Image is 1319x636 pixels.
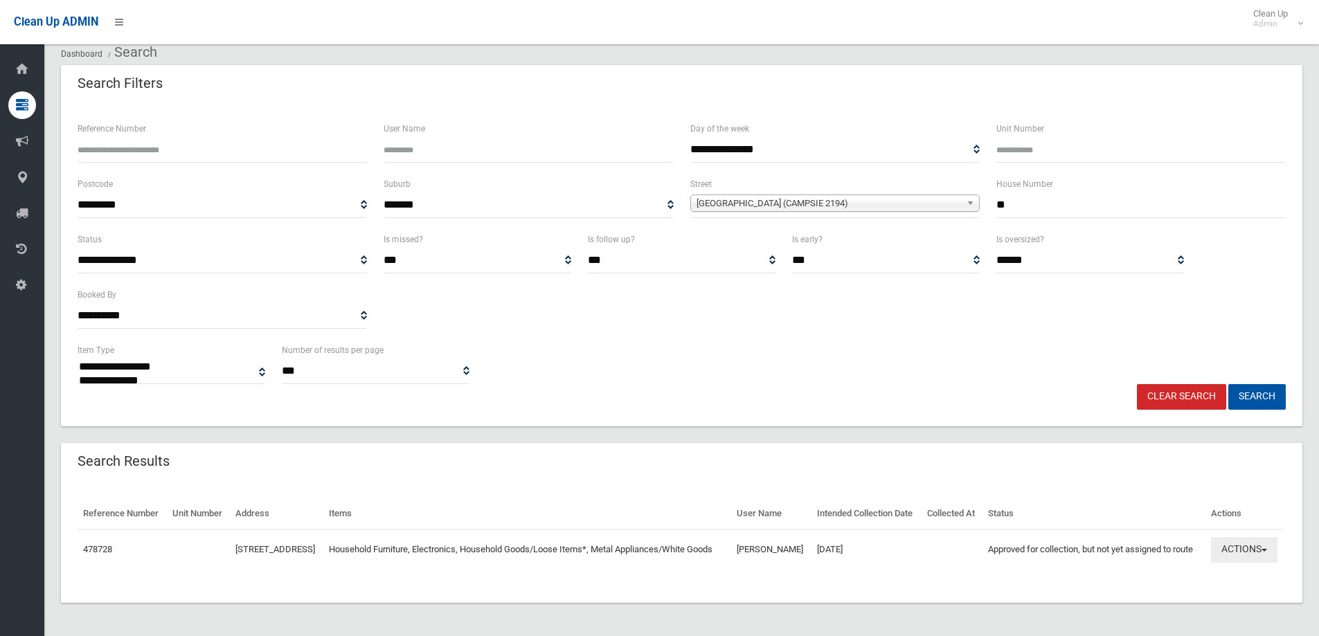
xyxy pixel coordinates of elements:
[235,544,315,554] a: [STREET_ADDRESS]
[167,498,230,529] th: Unit Number
[384,121,425,136] label: User Name
[384,232,423,247] label: Is missed?
[282,343,384,358] label: Number of results per page
[78,232,102,247] label: Status
[83,544,112,554] a: 478728
[996,121,1044,136] label: Unit Number
[996,176,1053,192] label: House Number
[78,498,167,529] th: Reference Number
[996,232,1044,247] label: Is oversized?
[1211,537,1277,563] button: Actions
[14,15,98,28] span: Clean Up ADMIN
[697,195,961,212] span: [GEOGRAPHIC_DATA] (CAMPSIE 2194)
[384,176,411,192] label: Suburb
[811,529,922,570] td: [DATE]
[78,343,114,358] label: Item Type
[982,498,1205,529] th: Status
[61,70,179,97] header: Search Filters
[323,498,731,529] th: Items
[1137,384,1226,410] a: Clear Search
[78,176,113,192] label: Postcode
[1253,19,1288,29] small: Admin
[731,498,811,529] th: User Name
[731,529,811,570] td: [PERSON_NAME]
[1205,498,1286,529] th: Actions
[78,287,116,302] label: Booked By
[1246,8,1302,29] span: Clean Up
[588,232,635,247] label: Is follow up?
[323,529,731,570] td: Household Furniture, Electronics, Household Goods/Loose Items*, Metal Appliances/White Goods
[792,232,823,247] label: Is early?
[690,176,712,192] label: Street
[105,39,157,65] li: Search
[78,121,146,136] label: Reference Number
[690,121,749,136] label: Day of the week
[61,448,186,475] header: Search Results
[61,49,102,59] a: Dashboard
[982,529,1205,570] td: Approved for collection, but not yet assigned to route
[811,498,922,529] th: Intended Collection Date
[922,498,982,529] th: Collected At
[230,498,323,529] th: Address
[1228,384,1286,410] button: Search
